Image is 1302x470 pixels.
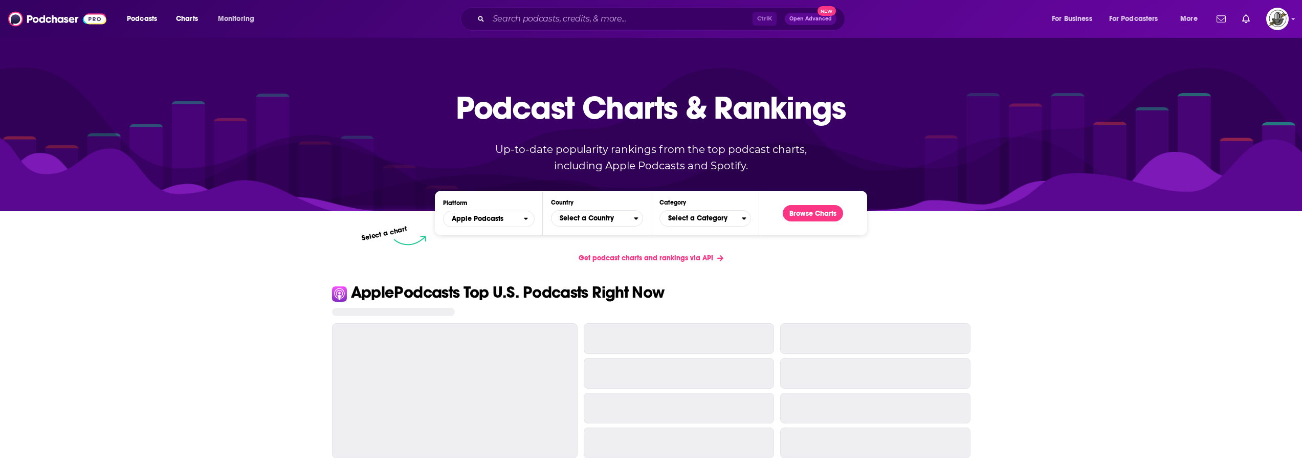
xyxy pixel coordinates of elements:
[785,13,836,25] button: Open AdvancedNew
[127,12,157,26] span: Podcasts
[176,12,198,26] span: Charts
[659,210,751,227] button: Categories
[443,211,535,227] h2: Platforms
[1266,8,1289,30] span: Logged in as PodProMaxBooking
[1266,8,1289,30] img: User Profile
[470,7,855,31] div: Search podcasts, credits, & more...
[211,11,268,27] button: open menu
[660,210,742,227] span: Select a Category
[1045,11,1105,27] button: open menu
[444,210,523,228] span: Apple Podcasts
[753,12,777,26] span: Ctrl K
[443,211,535,227] button: open menu
[1109,12,1158,26] span: For Podcasters
[551,210,633,227] span: Select a Country
[570,245,732,271] a: Get podcast charts and rankings via API
[1266,8,1289,30] button: Show profile menu
[120,11,170,27] button: open menu
[332,286,347,301] img: Apple Icon
[456,74,846,141] p: Podcast Charts & Rankings
[1180,12,1198,26] span: More
[169,11,204,27] a: Charts
[551,210,643,227] button: Countries
[789,16,832,21] span: Open Advanced
[579,254,713,262] span: Get podcast charts and rankings via API
[783,205,843,221] button: Browse Charts
[818,6,836,16] span: New
[1052,12,1092,26] span: For Business
[1102,11,1173,27] button: open menu
[475,141,827,174] p: Up-to-date popularity rankings from the top podcast charts, including Apple Podcasts and Spotify.
[394,236,426,245] img: select arrow
[8,9,106,29] img: Podchaser - Follow, Share and Rate Podcasts
[361,225,408,242] p: Select a chart
[1238,10,1254,28] a: Show notifications dropdown
[351,284,665,301] p: Apple Podcasts Top U.S. Podcasts Right Now
[489,11,753,27] input: Search podcasts, credits, & more...
[1212,10,1230,28] a: Show notifications dropdown
[1173,11,1210,27] button: open menu
[218,12,254,26] span: Monitoring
